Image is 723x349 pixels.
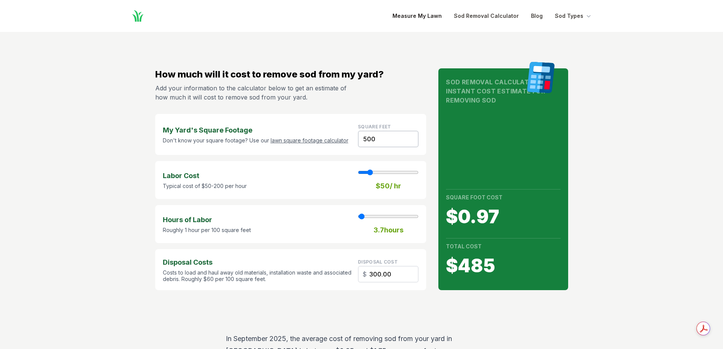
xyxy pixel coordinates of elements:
[454,11,519,21] a: Sod Removal Calculator
[446,257,560,275] span: $ 485
[358,124,391,129] label: Square Feet
[358,266,419,283] input: Square Feet
[362,270,367,279] span: $
[531,11,543,21] a: Blog
[446,194,502,201] strong: Square Foot Cost
[163,183,247,190] p: Typical cost of $50-200 per hour
[163,125,348,136] strong: My Yard's Square Footage
[155,68,427,81] h2: How much will it cost to remove sod from my yard?
[376,181,401,191] strong: $ 50 / hr
[358,259,398,265] label: disposal cost
[446,208,560,226] span: $ 0.97
[163,257,352,268] strong: Disposal Costs
[163,215,251,225] strong: Hours of Labor
[555,11,592,21] button: Sod Types
[163,137,348,144] p: Don't know your square footage? Use our
[446,243,482,250] strong: Total Cost
[358,131,419,147] input: Square Feet
[163,171,247,181] strong: Labor Cost
[271,137,348,144] a: lawn square footage calculator
[524,62,557,93] img: calculator graphic
[163,269,352,283] p: Costs to load and haul away old materials, installation waste and associated debris. Roughly $60 ...
[155,84,350,102] p: Add your information to the calculator below to get an estimate of how much it will cost to remov...
[163,227,251,234] p: Roughly 1 hour per 100 square feet
[446,77,560,105] h1: Sod Removal Calculator Instant Cost Estimate for Removing Sod
[392,11,442,21] a: Measure My Lawn
[373,225,403,235] strong: 3.7 hours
